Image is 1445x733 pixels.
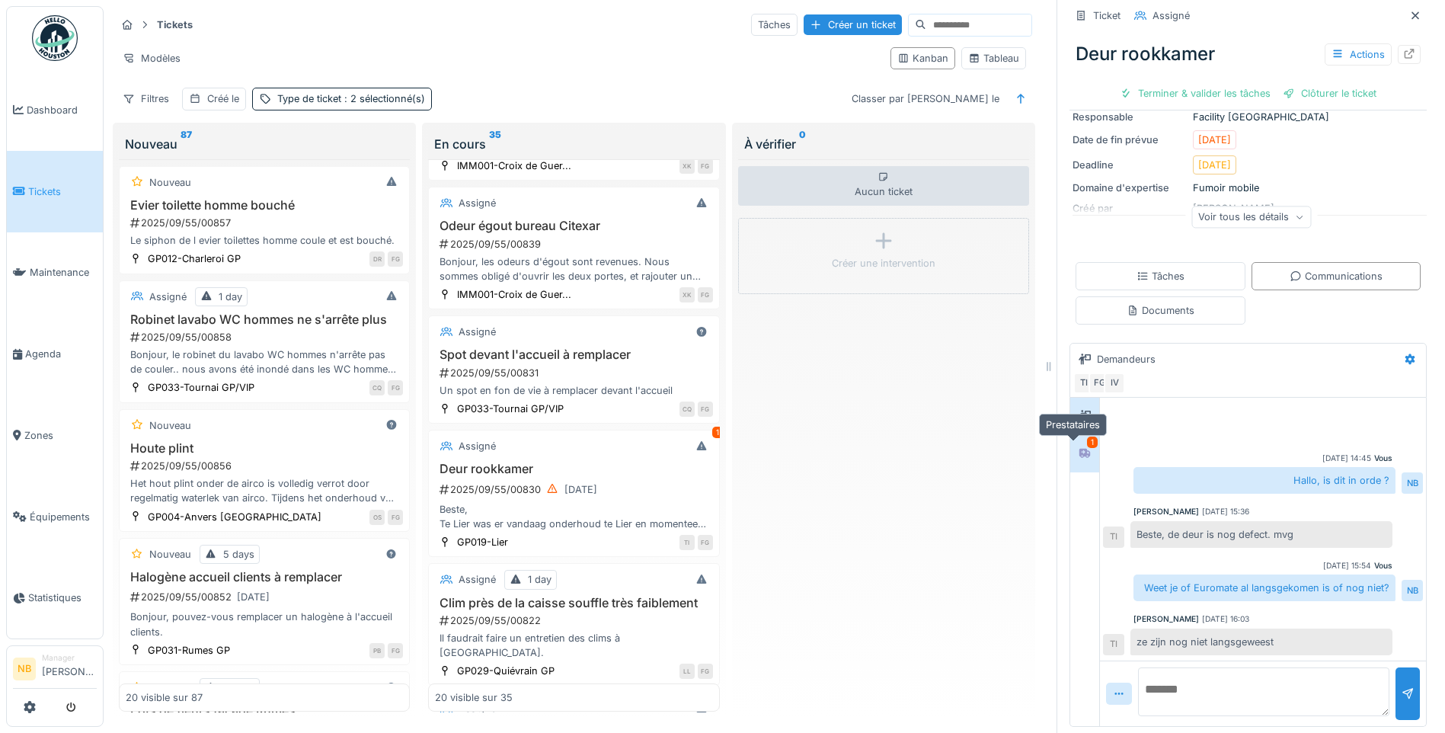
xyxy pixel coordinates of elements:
[698,664,713,679] div: FG
[1136,269,1184,283] div: Tâches
[28,591,97,605] span: Statistiques
[126,476,403,505] div: Het hout plint onder de airco is volledig verrot door regelmatig waterlek van airco. Tijdens het ...
[116,47,187,69] div: Modèles
[438,480,712,499] div: 2025/09/55/00830
[698,158,713,174] div: FG
[129,459,403,473] div: 2025/09/55/00856
[1133,613,1199,625] div: [PERSON_NAME]
[459,196,496,210] div: Assigné
[126,198,403,213] h3: Evier toilette homme bouché
[1104,373,1125,394] div: IV
[698,535,713,550] div: FG
[129,587,403,607] div: 2025/09/55/00852
[1133,575,1395,601] div: Weet je of Euromate al langsgekomen is of nog niet?
[1374,560,1392,571] div: Vous
[149,547,191,562] div: Nouveau
[181,135,192,153] sup: 87
[1323,560,1371,571] div: [DATE] 15:54
[7,232,103,314] a: Maintenance
[1290,269,1383,283] div: Communications
[435,691,513,706] div: 20 visible sur 35
[434,135,713,153] div: En cours
[457,402,564,416] div: GP033-Tournai GP/VIP
[7,69,103,151] a: Dashboard
[528,572,551,587] div: 1 day
[27,103,97,117] span: Dashboard
[24,428,97,443] span: Zones
[897,51,948,66] div: Kanban
[1130,521,1392,548] div: Beste, de deur is nog defect. mvg
[679,402,695,417] div: CQ
[219,290,242,304] div: 1 day
[1073,133,1187,147] div: Date de fin prévue
[435,462,712,476] h3: Deur rookkamer
[457,535,508,549] div: GP019-Lier
[1325,43,1392,66] div: Actions
[125,135,404,153] div: Nouveau
[223,547,254,562] div: 5 days
[42,652,97,664] div: Manager
[744,135,1023,153] div: À vérifier
[459,325,496,339] div: Assigné
[148,510,321,524] div: GP004-Anvers [GEOGRAPHIC_DATA]
[1133,467,1395,494] div: Hallo, is dit in orde ?
[1402,472,1423,494] div: NB
[1073,158,1187,172] div: Deadline
[7,151,103,232] a: Tickets
[126,312,403,327] h3: Robinet lavabo WC hommes ne s'arrête plus
[679,664,695,679] div: LL
[1202,613,1249,625] div: [DATE] 16:03
[712,427,723,438] div: 1
[1133,506,1199,517] div: [PERSON_NAME]
[1374,453,1392,464] div: Vous
[369,510,385,525] div: OS
[149,290,187,304] div: Assigné
[148,643,230,658] div: GP031-Rumes GP
[435,254,712,283] div: Bonjour, les odeurs d'égout sont revenues. Nous sommes obligé d'ouvrir les deux portes, et rajout...
[1402,580,1423,601] div: NB
[1130,629,1392,655] div: ze zijn nog niet langsgeweest
[148,380,254,395] div: GP033-Tournai GP/VIP
[1087,437,1098,448] div: 1
[1097,352,1156,366] div: Demandeurs
[457,664,555,678] div: GP029-Quiévrain GP
[435,383,712,398] div: Un spot en fon de vie à remplacer devant l'accueil
[148,251,241,266] div: GP012-Charleroi GP
[126,441,403,456] h3: Houte plint
[438,613,712,628] div: 2025/09/55/00822
[13,652,97,689] a: NB Manager[PERSON_NAME]
[435,219,712,233] h3: Odeur égout bureau Citexar
[438,366,712,380] div: 2025/09/55/00831
[30,265,97,280] span: Maintenance
[1073,110,1424,124] div: Facility [GEOGRAPHIC_DATA]
[149,418,191,433] div: Nouveau
[28,184,97,199] span: Tickets
[1198,158,1231,172] div: [DATE]
[1103,527,1124,548] div: TI
[435,596,712,610] h3: Clim près de la caisse souffle très faiblement
[126,233,403,248] div: Le siphon de l evier toilettes homme coule et est bouché.
[223,680,254,695] div: 5 days
[7,476,103,558] a: Équipements
[804,14,902,35] div: Créer un ticket
[388,380,403,395] div: FG
[564,482,597,497] div: [DATE]
[1277,83,1383,104] div: Clôturer le ticket
[1103,634,1124,655] div: TI
[738,166,1029,206] div: Aucun ticket
[7,313,103,395] a: Agenda
[7,395,103,476] a: Zones
[237,590,270,604] div: [DATE]
[388,251,403,267] div: FG
[341,93,425,104] span: : 2 sélectionné(s)
[129,330,403,344] div: 2025/09/55/00858
[1152,8,1190,23] div: Assigné
[369,380,385,395] div: CQ
[388,643,403,658] div: FG
[369,251,385,267] div: DR
[116,88,176,110] div: Filtres
[207,91,239,106] div: Créé le
[679,535,695,550] div: TI
[1093,8,1121,23] div: Ticket
[459,439,496,453] div: Assigné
